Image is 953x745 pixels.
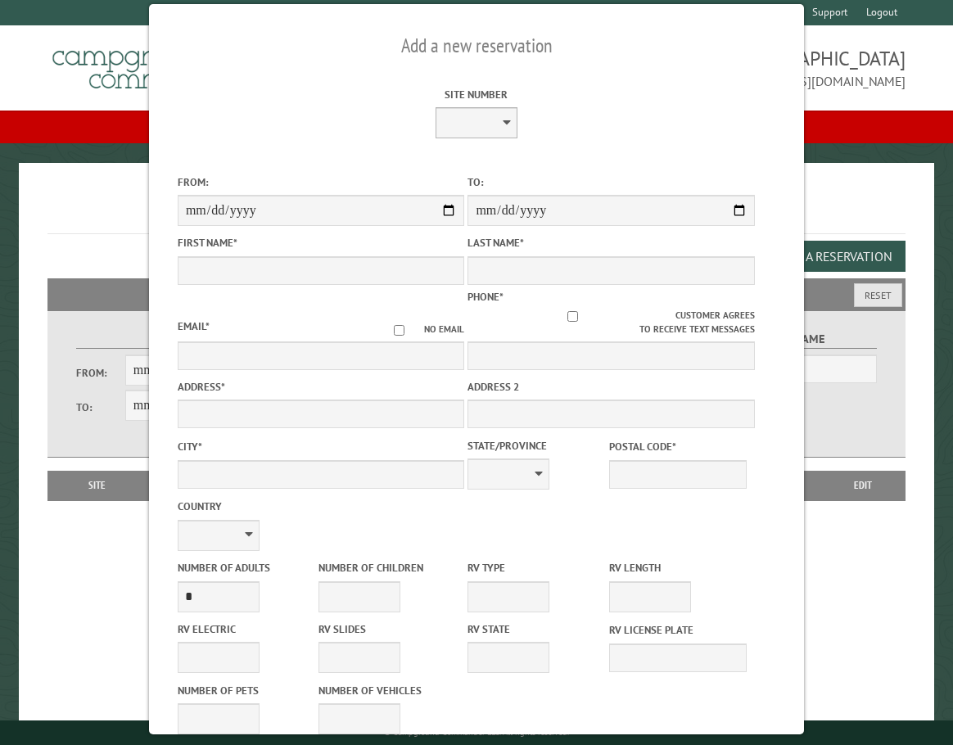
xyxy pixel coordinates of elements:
[76,365,125,381] label: From:
[178,683,315,698] label: Number of Pets
[178,621,315,637] label: RV Electric
[820,471,905,500] th: Edit
[178,235,464,251] label: First Name
[374,323,464,336] label: No email
[467,290,504,304] label: Phone
[467,235,754,251] label: Last Name
[467,438,605,454] label: State/Province
[854,283,902,307] button: Reset
[467,621,605,637] label: RV State
[766,241,906,272] button: Add a Reservation
[76,330,273,349] label: Dates
[609,560,747,576] label: RV Length
[467,379,754,395] label: Address 2
[609,622,747,638] label: RV License Plate
[333,87,620,102] label: Site Number
[76,400,125,415] label: To:
[384,727,569,738] small: © Campground Commander LLC. All rights reserved.
[318,683,456,698] label: Number of Vehicles
[47,278,906,309] h2: Filters
[178,439,464,454] label: City
[178,560,315,576] label: Number of Adults
[138,471,247,500] th: Dates
[467,560,605,576] label: RV Type
[178,379,464,395] label: Address
[47,189,906,234] h1: Reservations
[178,319,210,333] label: Email
[467,309,754,336] label: Customer agrees to receive text messages
[178,30,775,61] h2: Add a new reservation
[374,325,424,336] input: No email
[318,621,456,637] label: RV Slides
[609,439,747,454] label: Postal Code
[318,560,456,576] label: Number of Children
[470,311,675,322] input: Customer agrees to receive text messages
[467,174,754,190] label: To:
[178,499,464,514] label: Country
[178,174,464,190] label: From:
[47,32,252,96] img: Campground Commander
[56,471,138,500] th: Site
